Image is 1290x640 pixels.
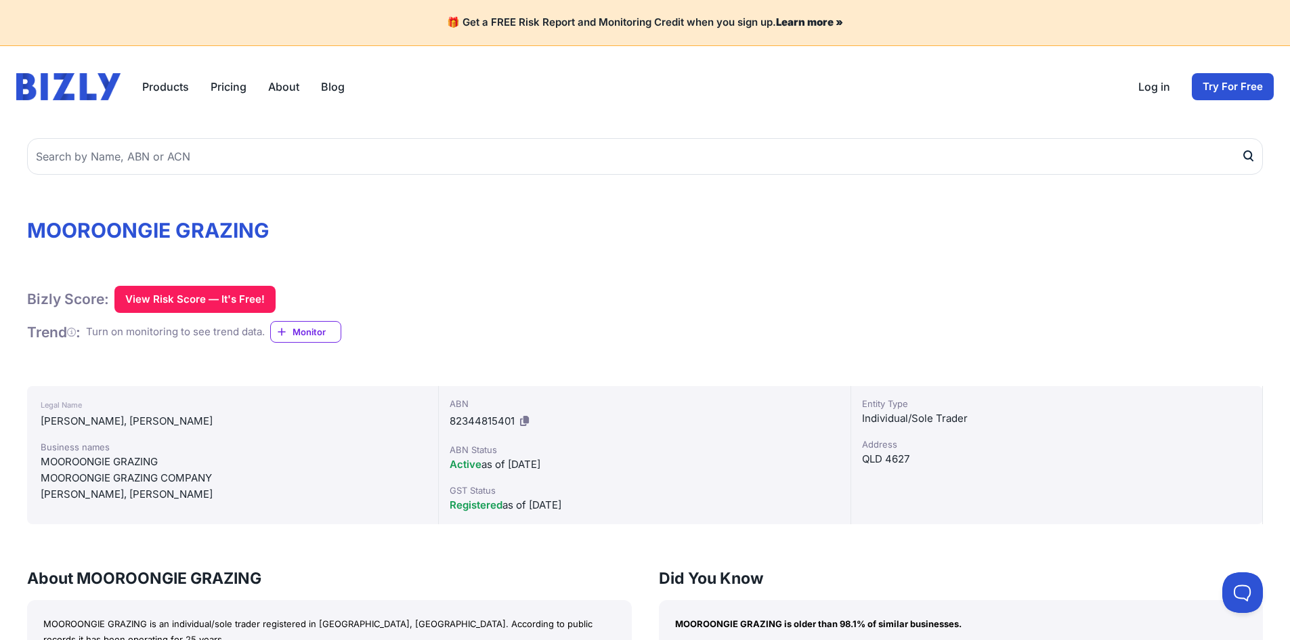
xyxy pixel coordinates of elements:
div: ABN Status [450,443,839,456]
a: About [268,79,299,95]
a: Learn more » [776,16,843,28]
h1: Trend : [27,323,81,341]
div: Business names [41,440,425,454]
div: GST Status [450,484,839,497]
span: Registered [450,498,502,511]
span: Active [450,458,481,471]
input: Search by Name, ABN or ACN [27,138,1263,175]
h3: Did You Know [659,568,1264,589]
span: Monitor [293,325,341,339]
div: as of [DATE] [450,497,839,513]
p: MOOROONGIE GRAZING is older than 98.1% of similar businesses. [675,616,1247,632]
a: Monitor [270,321,341,343]
span: 82344815401 [450,414,515,427]
div: ABN [450,397,839,410]
div: [PERSON_NAME], [PERSON_NAME] [41,413,425,429]
button: View Risk Score — It's Free! [114,286,276,313]
div: MOOROONGIE GRAZING COMPANY [41,470,425,486]
div: MOOROONGIE GRAZING [41,454,425,470]
div: Turn on monitoring to see trend data. [86,324,265,340]
h3: About MOOROONGIE GRAZING [27,568,632,589]
div: Individual/Sole Trader [862,410,1251,427]
div: Address [862,438,1251,451]
a: Pricing [211,79,246,95]
a: Log in [1138,79,1170,95]
div: Entity Type [862,397,1251,410]
h1: MOOROONGIE GRAZING [27,218,1263,242]
div: as of [DATE] [450,456,839,473]
div: Legal Name [41,397,425,413]
div: [PERSON_NAME], [PERSON_NAME] [41,486,425,503]
h1: Bizly Score: [27,290,109,308]
a: Blog [321,79,345,95]
h4: 🎁 Get a FREE Risk Report and Monitoring Credit when you sign up. [16,16,1274,29]
button: Products [142,79,189,95]
div: QLD 4627 [862,451,1251,467]
a: Try For Free [1192,73,1274,100]
iframe: Toggle Customer Support [1222,572,1263,613]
